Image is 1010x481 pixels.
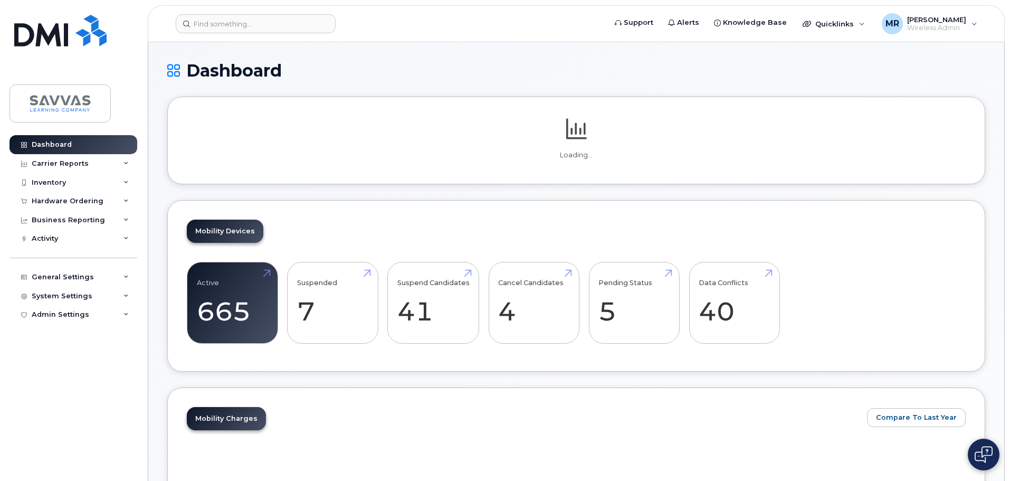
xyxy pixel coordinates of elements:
[187,220,263,243] a: Mobility Devices
[876,412,957,422] span: Compare To Last Year
[167,61,985,80] h1: Dashboard
[197,268,268,338] a: Active 665
[187,407,266,430] a: Mobility Charges
[699,268,770,338] a: Data Conflicts 40
[297,268,368,338] a: Suspended 7
[397,268,470,338] a: Suspend Candidates 41
[867,408,966,427] button: Compare To Last Year
[498,268,569,338] a: Cancel Candidates 4
[975,446,993,463] img: Open chat
[187,150,966,160] p: Loading...
[598,268,670,338] a: Pending Status 5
